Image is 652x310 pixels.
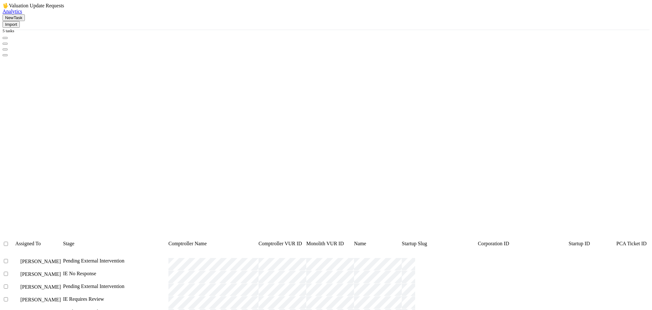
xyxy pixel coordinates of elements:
[20,259,61,264] span: [PERSON_NAME]
[15,271,63,277] div: [PERSON_NAME]
[15,284,63,290] div: [PERSON_NAME]
[259,241,302,246] span: Comptroller VUR ID
[15,271,20,276] img: avatar_e5ec2f5b-afc7-4357-8cf1-2139873d70b1.png
[569,241,590,246] span: Startup ID
[4,297,8,301] input: Toggle Row Selected
[3,28,14,33] small: 5 tasks
[20,271,61,277] span: [PERSON_NAME]
[63,284,168,289] div: Pending External Intervention
[63,296,168,302] div: IE Requires Review
[306,241,344,246] span: Monolith VUR ID
[15,258,20,263] img: avatar_e5ec2f5b-afc7-4357-8cf1-2139873d70b1.png
[63,271,96,276] span: IE No Response
[9,3,64,8] span: Valuation Update Requests
[168,241,207,246] span: Comptroller Name
[15,241,41,246] span: Assigned To
[616,241,647,246] span: PCA Ticket ID
[63,258,168,264] div: Pending External Intervention
[63,258,124,263] span: Pending External Intervention
[4,242,8,246] input: Toggle All Rows Selected
[354,241,366,246] span: Name
[15,296,63,303] div: [PERSON_NAME]
[4,259,8,263] input: Toggle Row Selected
[63,284,124,289] span: Pending External Intervention
[63,296,104,302] span: IE Requires Review
[4,272,8,276] input: Toggle Row Selected
[3,21,20,28] button: Import
[15,296,20,301] img: avatar_e5ec2f5b-afc7-4357-8cf1-2139873d70b1.png
[15,284,20,289] img: avatar_e5ec2f5b-afc7-4357-8cf1-2139873d70b1.png
[3,9,22,14] a: Analytics
[20,284,61,290] span: [PERSON_NAME]
[63,271,168,277] div: IE No Response
[63,241,74,246] span: Stage
[3,14,25,21] button: NewTask
[15,258,63,264] div: [PERSON_NAME]
[4,284,8,289] input: Toggle Row Selected
[20,297,61,302] span: [PERSON_NAME]
[402,241,427,246] span: Startup Slug
[478,241,509,246] span: Corporation ID
[3,3,9,8] span: 🖖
